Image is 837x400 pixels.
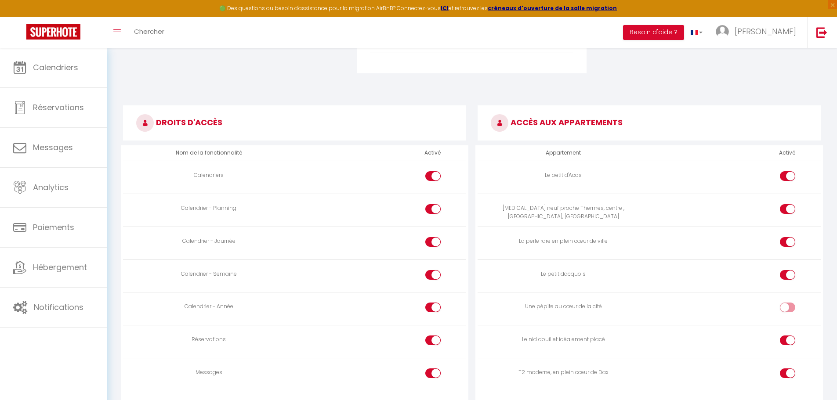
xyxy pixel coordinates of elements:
span: Analytics [33,182,69,193]
div: Messages [127,368,291,377]
a: créneaux d'ouverture de la salle migration [488,4,617,12]
div: [MEDICAL_DATA] neuf proche Thermes, centre , [GEOGRAPHIC_DATA], [GEOGRAPHIC_DATA] [481,204,645,221]
div: Calendrier - Semaine [127,270,291,278]
div: Une pépite au cœur de la cité [481,303,645,311]
div: Le petit d'Acqs [481,171,645,180]
div: T2 moderne, en plein cœur de Dax [481,368,645,377]
div: Calendrier - Journée [127,237,291,245]
h3: DROITS D'ACCÈS [123,105,466,141]
h3: ACCÈS AUX APPARTEMENTS [478,105,821,141]
span: Hébergement [33,262,87,273]
a: ICI [441,4,449,12]
span: [PERSON_NAME] [735,26,796,37]
div: Le nid douillet idéalement placé [481,335,645,344]
button: Besoin d'aide ? [623,25,684,40]
div: La perle rare en plein cœur de ville [481,237,645,245]
span: Calendriers [33,62,78,73]
div: Réservations [127,335,291,344]
span: Réservations [33,102,84,113]
a: Chercher [127,17,171,48]
button: Ouvrir le widget de chat LiveChat [7,4,33,30]
img: ... [716,25,729,38]
div: Calendrier - Planning [127,204,291,213]
span: Paiements [33,222,74,233]
img: Super Booking [26,24,80,40]
span: Chercher [134,27,164,36]
th: Nom de la fonctionnalité [123,145,294,161]
div: Calendriers [127,171,291,180]
span: Messages [33,142,73,153]
th: Activé [421,145,444,161]
span: Notifications [34,302,83,313]
div: Le petit dacquois [481,270,645,278]
th: Activé [775,145,799,161]
div: Calendrier - Année [127,303,291,311]
th: Appartement [478,145,649,161]
a: ... [PERSON_NAME] [709,17,807,48]
img: logout [816,27,827,38]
